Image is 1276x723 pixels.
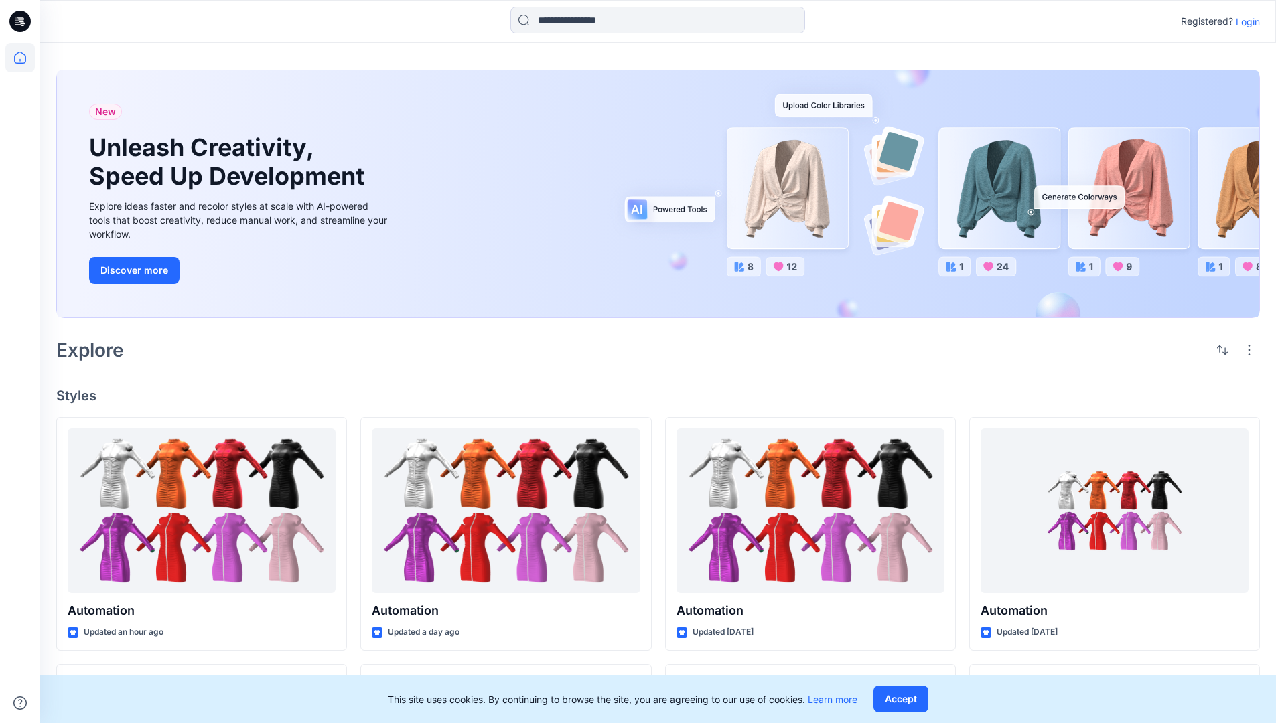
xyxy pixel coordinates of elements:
[372,601,640,620] p: Automation
[56,339,124,361] h2: Explore
[89,199,391,241] div: Explore ideas faster and recolor styles at scale with AI-powered tools that boost creativity, red...
[677,428,944,594] a: Automation
[388,625,459,639] p: Updated a day ago
[68,428,336,594] a: Automation
[1236,15,1260,29] p: Login
[981,428,1249,594] a: Automation
[997,625,1058,639] p: Updated [DATE]
[95,104,116,120] span: New
[89,133,370,191] h1: Unleash Creativity, Speed Up Development
[1181,13,1233,29] p: Registered?
[873,686,928,712] button: Accept
[388,692,857,706] p: This site uses cookies. By continuing to browse the site, you are agreeing to our use of cookies.
[693,625,754,639] p: Updated [DATE]
[89,257,180,284] button: Discover more
[981,601,1249,620] p: Automation
[89,257,391,284] a: Discover more
[677,601,944,620] p: Automation
[56,388,1260,404] h4: Styles
[84,625,163,639] p: Updated an hour ago
[808,694,857,705] a: Learn more
[372,428,640,594] a: Automation
[68,601,336,620] p: Automation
